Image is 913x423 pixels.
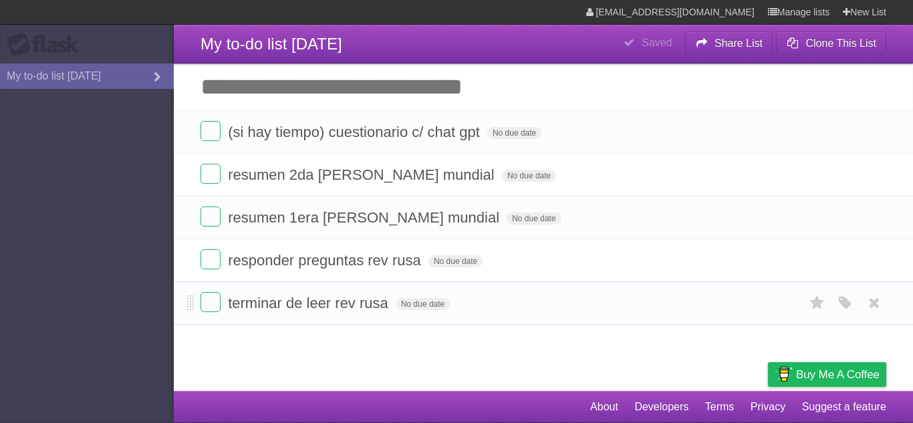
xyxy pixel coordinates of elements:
[805,37,876,49] b: Clone This List
[685,31,773,55] button: Share List
[768,362,886,387] a: Buy me a coffee
[775,363,793,386] img: Buy me a coffee
[714,37,763,49] b: Share List
[796,363,880,386] span: Buy me a coffee
[487,127,541,139] span: No due date
[228,252,424,269] span: responder preguntas rev rusa
[201,292,221,312] label: Done
[705,394,735,420] a: Terms
[428,255,483,267] span: No due date
[228,166,498,183] span: resumen 2da [PERSON_NAME] mundial
[396,298,450,310] span: No due date
[228,295,392,311] span: terminar de leer rev rusa
[502,170,556,182] span: No due date
[805,292,830,314] label: Star task
[776,31,886,55] button: Clone This List
[201,121,221,141] label: Done
[7,33,87,57] div: Flask
[802,394,886,420] a: Suggest a feature
[642,37,672,48] b: Saved
[507,213,561,225] span: No due date
[201,249,221,269] label: Done
[201,206,221,227] label: Done
[228,209,503,226] span: resumen 1era [PERSON_NAME] mundial
[751,394,785,420] a: Privacy
[201,35,342,53] span: My to-do list [DATE]
[201,164,221,184] label: Done
[590,394,618,420] a: About
[634,394,688,420] a: Developers
[228,124,483,140] span: (si hay tiempo) cuestionario c/ chat gpt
